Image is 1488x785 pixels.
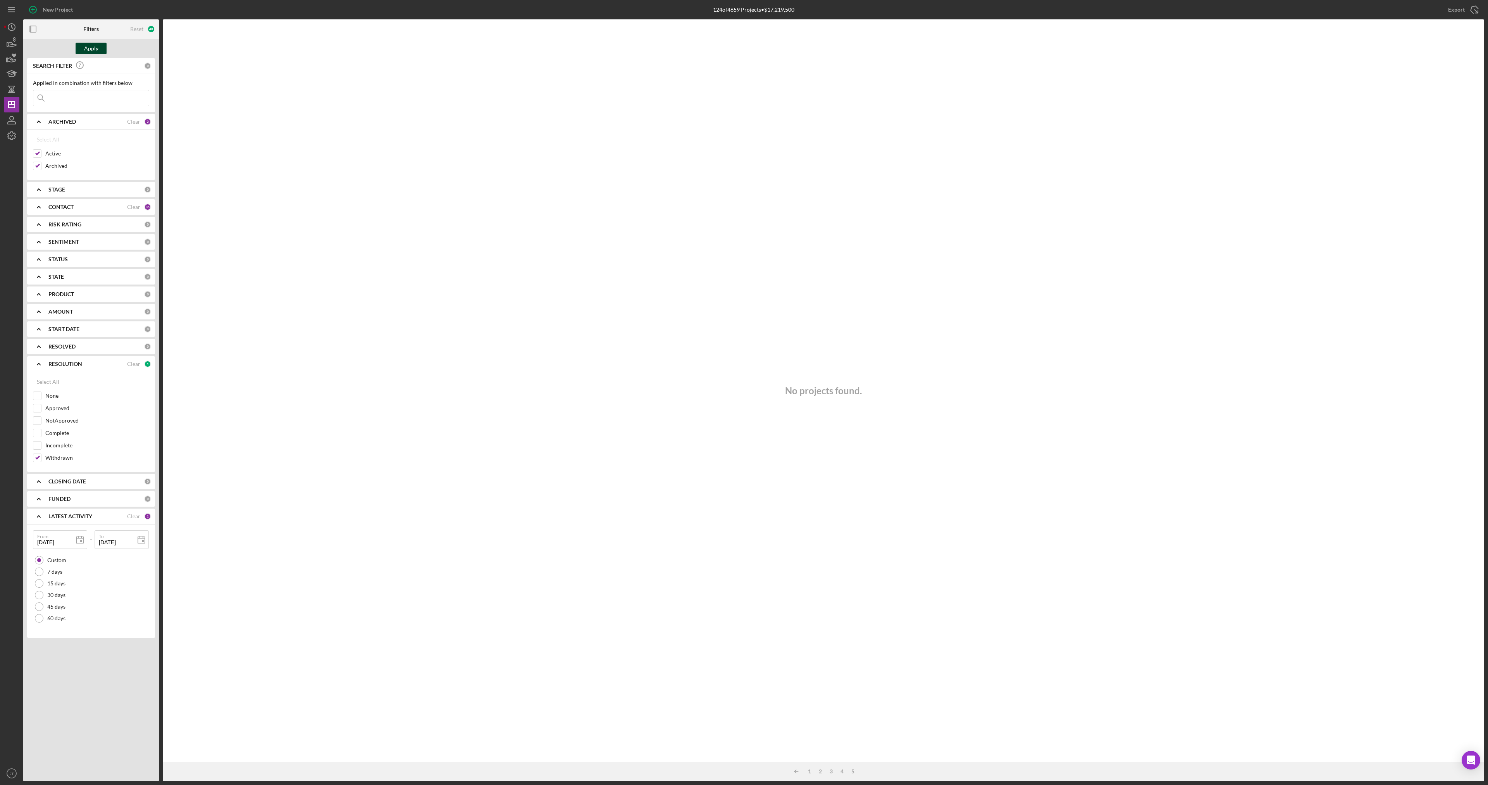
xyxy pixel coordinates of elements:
[47,557,66,563] label: Custom
[127,513,140,519] div: Clear
[47,615,65,621] label: 60 days
[713,7,794,13] div: 124 of 4659 Projects • $17,219,500
[48,291,74,297] b: PRODUCT
[48,513,92,519] b: LATEST ACTIVITY
[47,592,65,598] label: 30 days
[90,530,93,554] span: –
[144,238,151,245] div: 0
[37,374,59,390] div: Select All
[4,766,19,781] button: JT
[99,531,149,539] label: To
[48,309,73,315] b: AMOUNT
[144,478,151,485] div: 0
[144,495,151,502] div: 0
[48,326,79,332] b: START DATE
[826,768,837,775] div: 3
[48,204,74,210] b: CONTACT
[144,343,151,350] div: 0
[76,43,107,54] button: Apply
[48,343,76,350] b: RESOLVED
[37,531,87,539] label: From
[10,771,14,776] text: JT
[84,43,98,54] div: Apply
[48,274,64,280] b: STATE
[144,273,151,280] div: 0
[127,361,140,367] div: Clear
[47,580,65,587] label: 15 days
[45,454,149,462] label: Withdrawn
[43,2,73,17] div: New Project
[144,291,151,298] div: 0
[45,417,149,424] label: NotApproved
[33,80,149,86] div: Applied in combination with filters below
[127,204,140,210] div: Clear
[45,442,149,449] label: Incomplete
[144,513,151,520] div: 1
[45,162,149,170] label: Archived
[45,392,149,400] label: None
[144,186,151,193] div: 0
[45,404,149,412] label: Approved
[847,768,858,775] div: 5
[144,62,151,69] div: 0
[837,768,847,775] div: 4
[127,119,140,125] div: Clear
[144,326,151,333] div: 0
[33,63,72,69] b: SEARCH FILTER
[144,118,151,125] div: 2
[785,385,862,396] h3: No projects found.
[147,25,155,33] div: 40
[37,132,59,147] div: Select All
[48,478,86,485] b: CLOSING DATE
[23,2,81,17] button: New Project
[144,204,151,210] div: 36
[48,496,71,502] b: FUNDED
[83,26,99,32] b: Filters
[47,604,65,610] label: 45 days
[47,569,62,575] label: 7 days
[144,308,151,315] div: 0
[48,256,68,262] b: STATUS
[33,132,63,147] button: Select All
[48,361,82,367] b: RESOLUTION
[48,186,65,193] b: STAGE
[48,239,79,245] b: SENTIMENT
[48,119,76,125] b: ARCHIVED
[45,150,149,157] label: Active
[1462,751,1480,769] div: Open Intercom Messenger
[45,429,149,437] label: Complete
[815,768,826,775] div: 2
[48,221,81,228] b: RISK RATING
[804,768,815,775] div: 1
[1448,2,1465,17] div: Export
[33,374,63,390] button: Select All
[144,256,151,263] div: 0
[144,221,151,228] div: 0
[144,361,151,367] div: 1
[130,26,143,32] div: Reset
[1440,2,1484,17] button: Export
